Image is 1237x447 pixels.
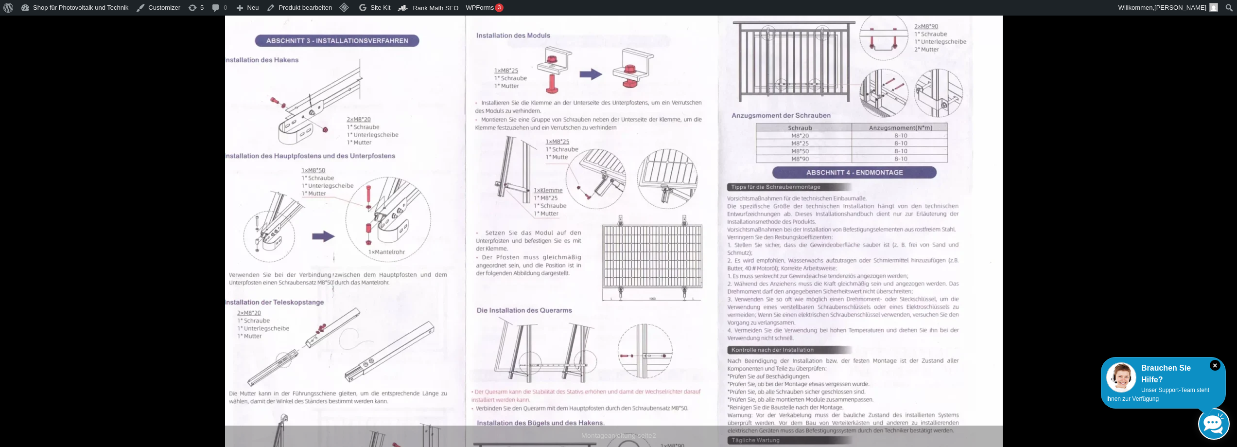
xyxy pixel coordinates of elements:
img: Customer service [1106,362,1136,393]
img: Benutzerbild von Rupert Spoddig [1209,3,1218,12]
span: Rank Math SEO [413,4,458,12]
span: Unser Support-Team steht Ihnen zur Verfügung [1106,387,1209,402]
span: Site Kit [370,4,390,11]
span: [PERSON_NAME] [1154,4,1206,11]
div: 3 [495,3,504,12]
i: Schließen [1210,360,1220,371]
div: Brauchen Sie Hilfe? [1106,362,1220,386]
